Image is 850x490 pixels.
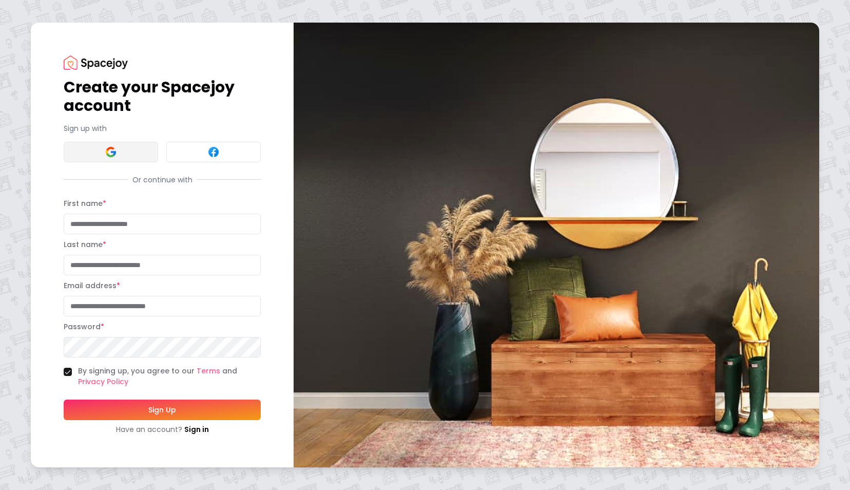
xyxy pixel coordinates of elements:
[64,280,120,291] label: Email address
[64,198,106,209] label: First name
[184,424,209,435] a: Sign in
[197,366,220,376] a: Terms
[78,366,261,387] label: By signing up, you agree to our and
[207,146,220,158] img: Facebook signin
[64,239,106,250] label: Last name
[128,175,197,185] span: Or continue with
[64,322,104,332] label: Password
[78,376,128,387] a: Privacy Policy
[64,400,261,420] button: Sign Up
[64,55,128,69] img: Spacejoy Logo
[64,123,261,134] p: Sign up with
[294,23,819,467] img: banner
[64,78,261,115] h1: Create your Spacejoy account
[105,146,117,158] img: Google signin
[64,424,261,435] div: Have an account?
